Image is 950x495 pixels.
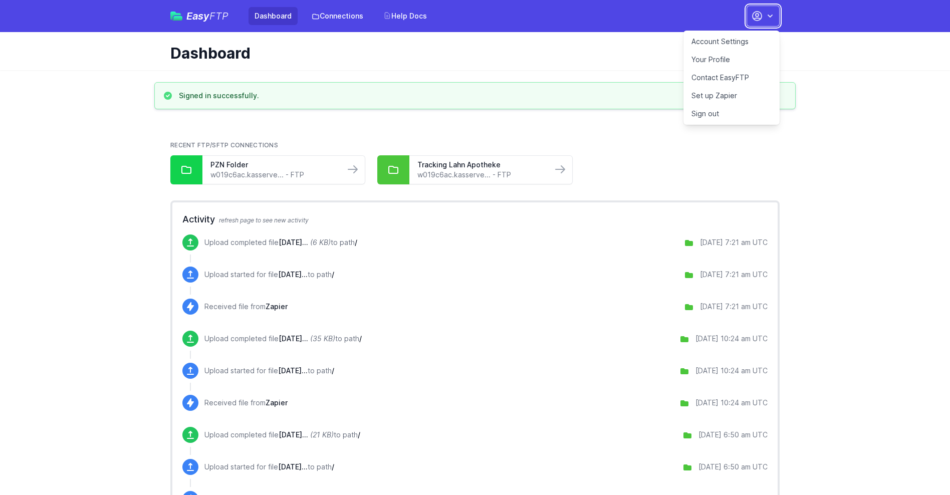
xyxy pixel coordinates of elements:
[310,238,331,246] i: (6 KB)
[683,33,780,51] a: Account Settings
[266,398,288,407] span: Zapier
[179,91,259,101] h3: Signed in successfully.
[204,366,334,376] p: Upload started for file to path
[279,334,308,343] span: September 29 2025 10:23:06.csv
[204,462,334,472] p: Upload started for file to path
[210,160,337,170] a: PZN Folder
[377,7,433,25] a: Help Docs
[310,334,335,343] i: (35 KB)
[332,270,334,279] span: /
[683,105,780,123] a: Sign out
[417,170,544,180] a: w019c6ac.kasserve... - FTP
[683,87,780,105] a: Set up Zapier
[683,51,780,69] a: Your Profile
[698,462,768,472] div: [DATE] 6:50 am UTC
[700,237,768,248] div: [DATE] 7:21 am UTC
[700,302,768,312] div: [DATE] 7:21 am UTC
[279,238,308,246] span: September 30 2025 07:19:35.csv
[417,160,544,170] a: Tracking Lahn Apotheke
[204,334,362,344] p: Upload completed file to path
[278,270,308,279] span: September 30 2025 07:19:35.csv
[306,7,369,25] a: Connections
[210,170,337,180] a: w019c6ac.kasserve... - FTP
[204,398,288,408] p: Received file from
[186,11,228,21] span: Easy
[359,334,362,343] span: /
[182,212,768,226] h2: Activity
[332,366,334,375] span: /
[695,334,768,344] div: [DATE] 10:24 am UTC
[170,11,228,21] a: EasyFTP
[279,430,308,439] span: September 23 2025 06:50:34.csv
[900,445,938,483] iframe: Drift Widget Chat Controller
[698,430,768,440] div: [DATE] 6:50 am UTC
[170,12,182,21] img: easyftp_logo.png
[204,430,360,440] p: Upload completed file to path
[204,302,288,312] p: Received file from
[249,7,298,25] a: Dashboard
[170,44,772,62] h1: Dashboard
[695,366,768,376] div: [DATE] 10:24 am UTC
[170,141,780,149] h2: Recent FTP/SFTP Connections
[219,216,309,224] span: refresh page to see new activity
[278,462,308,471] span: September 23 2025 06:50:34.csv
[204,237,357,248] p: Upload completed file to path
[209,10,228,22] span: FTP
[355,238,357,246] span: /
[700,270,768,280] div: [DATE] 7:21 am UTC
[204,270,334,280] p: Upload started for file to path
[695,398,768,408] div: [DATE] 10:24 am UTC
[278,366,308,375] span: September 29 2025 10:23:06.csv
[683,69,780,87] a: Contact EasyFTP
[266,302,288,311] span: Zapier
[332,462,334,471] span: /
[358,430,360,439] span: /
[310,430,334,439] i: (21 KB)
